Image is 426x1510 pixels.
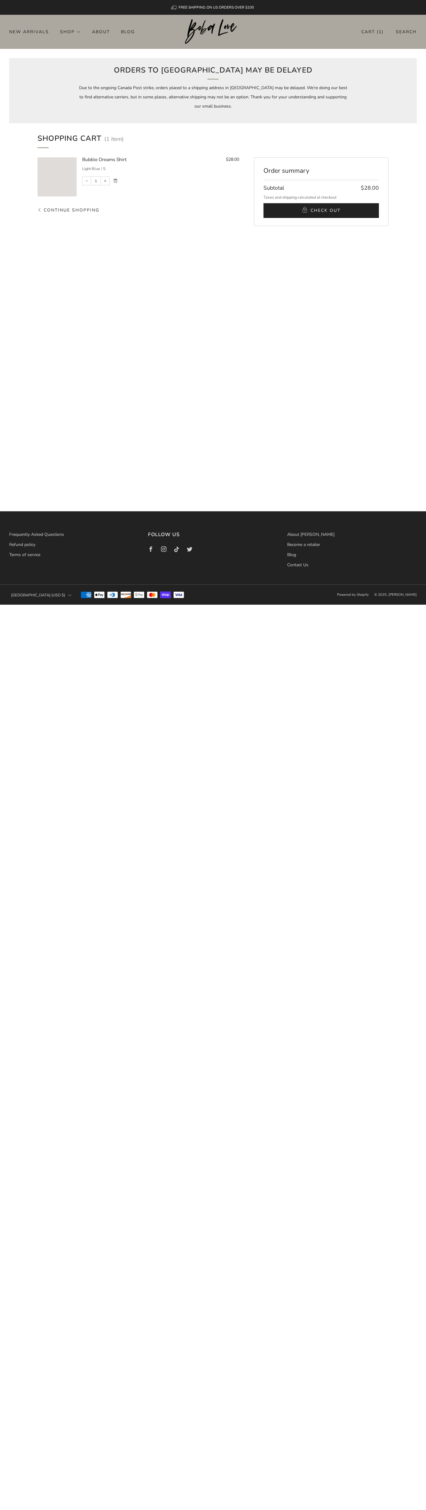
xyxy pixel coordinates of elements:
[263,195,379,200] p: Taxes and shipping calculated at checkout
[361,184,379,192] cart-total: $28.00
[287,552,296,558] a: Blog
[60,27,81,37] a: Shop
[9,552,40,558] a: Terms of service
[104,133,124,145] cart-quantity-info: ( )
[361,27,384,37] span: Cart ( )
[38,157,77,196] image-skeleton: Loading image: Image for Bubble Dreams Shirt
[185,19,241,45] a: Boba Love
[263,203,379,218] button: Check Out
[311,206,340,215] span: Check Out
[106,135,110,143] items-count: 1
[179,5,254,10] span: FREE SHIPPING ON US ORDERS OVER $100
[9,27,49,37] a: New Arrivals
[82,156,218,163] a: Bubble Dreams Shirt
[396,27,417,37] a: Search
[121,27,135,37] a: Blog
[9,588,73,602] button: [GEOGRAPHIC_DATA] (USD $)
[185,19,241,44] img: Boba Love
[38,157,77,196] a: Image for Bubble Dreams Shirt Loading image: Image for Bubble Dreams Shirt
[263,161,379,180] div: Order summary
[82,166,106,171] property-value: Light Blue / S
[111,135,122,143] info-content: item
[9,542,35,547] a: Refund policy
[374,592,417,597] span: © 2025, [PERSON_NAME]
[263,184,284,192] span: Subtotal
[79,83,348,111] p: Due to the ongoing Canada Post strike, orders placed to a shipping address in [GEOGRAPHIC_DATA] m...
[379,29,382,35] items-count: 1
[148,530,278,539] h3: Follow us
[101,177,109,185] button: Increase item quantity by one
[82,177,91,185] button: Reduce item quantity by one
[111,64,315,80] h2: Orders to [GEOGRAPHIC_DATA] may be delayed
[38,206,99,226] a: Continue shopping
[337,592,369,597] a: Powered by Shopify
[38,132,102,148] h1: Shopping Cart
[287,562,308,568] a: Contact Us
[82,156,127,163] cart-item-title: Bubble Dreams Shirt
[9,532,64,537] a: Frequently Asked Questions
[92,27,110,37] a: About
[226,156,239,162] money-amount: $28.00
[287,542,320,547] a: Become a retailer
[287,532,335,537] a: About [PERSON_NAME]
